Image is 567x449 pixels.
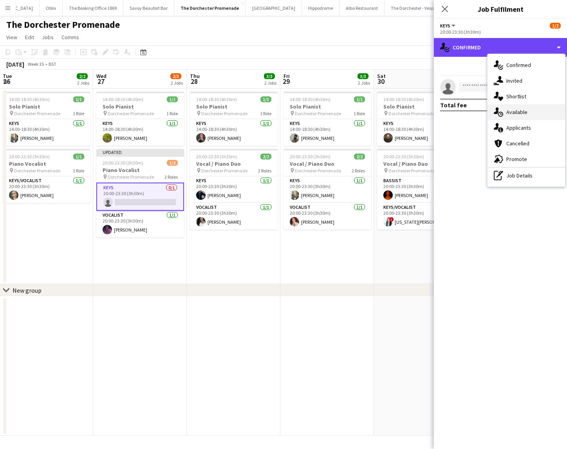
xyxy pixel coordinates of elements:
[260,96,271,102] span: 1/1
[201,168,247,174] span: Dorchester Promenade
[190,72,200,80] span: Thu
[264,73,275,79] span: 3/3
[283,176,371,203] app-card-role: Keys1/120:00-23:30 (3h30m)[PERSON_NAME]
[2,77,12,86] span: 26
[383,96,424,102] span: 14:00-18:30 (4h30m)
[174,0,246,16] button: The Dorchester Promenade
[246,0,302,16] button: [GEOGRAPHIC_DATA]
[3,119,90,146] app-card-role: Keys1/114:00-18:30 (4h30m)[PERSON_NAME]
[196,154,237,159] span: 20:00-23:30 (3h30m)
[488,136,565,151] div: Cancelled
[6,19,120,31] h1: The Dorchester Promenade
[190,203,278,230] app-card-role: Vocalist1/120:00-23:30 (3h30m)[PERSON_NAME]
[352,168,365,174] span: 2 Roles
[377,92,465,146] app-job-card: 14:00-18:30 (4h30m)1/1Solo Pianist Dorchester Promenade1 RoleKeys1/114:00-18:30 (4h30m)[PERSON_NAME]
[190,176,278,203] app-card-role: Keys1/120:00-23:30 (3h30m)[PERSON_NAME]
[389,217,394,222] span: !
[3,160,90,167] h3: Piano Vocalist
[377,149,465,230] app-job-card: 20:00-23:30 (3h30m)2/2Vocal / Piano Duo Dorchester Promenade2 RolesBassist1/120:00-23:30 (3h30m)[...
[167,160,178,166] span: 1/2
[96,92,184,146] div: 14:00-18:30 (4h30m)1/1Solo Pianist Dorchester Promenade1 RoleKeys1/114:00-18:30 (4h30m)[PERSON_NAME]
[377,176,465,203] app-card-role: Bassist1/120:00-23:30 (3h30m)[PERSON_NAME]
[73,96,84,102] span: 1/1
[488,104,565,120] div: Available
[3,149,90,203] div: 20:00-23:30 (3h30m)1/1Piano Vocalist Dorchester Promenade1 RoleKeys/Vocalist1/120:00-23:30 (3h30m...
[164,174,178,180] span: 2 Roles
[49,61,56,67] div: BST
[283,103,371,110] h3: Solo Pianist
[376,77,386,86] span: 30
[3,176,90,203] app-card-role: Keys/Vocalist1/120:00-23:30 (3h30m)[PERSON_NAME]
[14,110,60,116] span: Dorchester Promenade
[108,174,154,180] span: Dorchester Promenade
[96,103,184,110] h3: Solo Pianist
[354,96,365,102] span: 1/1
[77,73,88,79] span: 2/2
[95,77,107,86] span: 27
[290,154,330,159] span: 20:00-23:30 (3h30m)
[258,168,271,174] span: 2 Roles
[388,168,435,174] span: Dorchester Promenade
[61,34,79,41] span: Comms
[488,151,565,167] div: Promote
[440,101,467,109] div: Total fee
[377,72,386,80] span: Sat
[488,120,565,136] div: Applicants
[190,119,278,146] app-card-role: Keys1/114:00-18:30 (4h30m)[PERSON_NAME]
[96,183,184,211] app-card-role: Keys0/120:00-23:30 (3h30m)
[295,168,341,174] span: Dorchester Promenade
[9,96,50,102] span: 14:00-18:30 (4h30m)
[283,119,371,146] app-card-role: Keys1/114:00-18:30 (4h30m)[PERSON_NAME]
[201,110,247,116] span: Dorchester Promenade
[6,34,17,41] span: View
[22,32,37,42] a: Edit
[108,110,154,116] span: Dorchester Promenade
[14,168,60,174] span: Dorchester Promenade
[434,38,567,57] div: Confirmed
[167,96,178,102] span: 1/1
[25,34,34,41] span: Edit
[123,0,174,16] button: Savoy Beaufort Bar
[73,110,84,116] span: 1 Role
[39,32,57,42] a: Jobs
[440,23,457,29] button: Keys
[354,154,365,159] span: 2/2
[302,0,339,16] button: Hippodrome
[283,92,371,146] app-job-card: 14:00-18:30 (4h30m)1/1Solo Pianist Dorchester Promenade1 RoleKeys1/114:00-18:30 (4h30m)[PERSON_NAME]
[354,110,365,116] span: 1 Role
[358,73,368,79] span: 3/3
[26,61,45,67] span: Week 35
[388,110,435,116] span: Dorchester Promenade
[166,110,178,116] span: 1 Role
[73,154,84,159] span: 1/1
[488,57,565,73] div: Confirmed
[260,154,271,159] span: 2/2
[383,154,424,159] span: 20:00-23:30 (3h30m)
[40,0,63,16] button: Oblix
[3,72,12,80] span: Tue
[290,96,330,102] span: 14:00-18:30 (4h30m)
[103,96,143,102] span: 14:00-18:30 (4h30m)
[96,72,107,80] span: Wed
[96,119,184,146] app-card-role: Keys1/114:00-18:30 (4h30m)[PERSON_NAME]
[283,149,371,230] app-job-card: 20:00-23:30 (3h30m)2/2Vocal / Piano Duo Dorchester Promenade2 RolesKeys1/120:00-23:30 (3h30m)[PER...
[3,92,90,146] div: 14:00-18:30 (4h30m)1/1Solo Pianist Dorchester Promenade1 RoleKeys1/114:00-18:30 (4h30m)[PERSON_NAME]
[488,89,565,104] div: Shortlist
[282,77,290,86] span: 29
[63,0,123,16] button: The Booking Office 1869
[77,80,89,86] div: 2 Jobs
[377,203,465,230] app-card-role: Keys/Vocalist1/120:00-23:30 (3h30m)![US_STATE][PERSON_NAME]
[190,149,278,230] div: 20:00-23:30 (3h30m)2/2Vocal / Piano Duo Dorchester Promenade2 RolesKeys1/120:00-23:30 (3h30m)[PER...
[283,72,290,80] span: Fri
[190,92,278,146] app-job-card: 14:00-18:30 (4h30m)1/1Solo Pianist Dorchester Promenade1 RoleKeys1/114:00-18:30 (4h30m)[PERSON_NAME]
[170,73,181,79] span: 2/3
[42,34,54,41] span: Jobs
[190,160,278,167] h3: Vocal / Piano Duo
[189,77,200,86] span: 28
[264,80,276,86] div: 2 Jobs
[190,103,278,110] h3: Solo Pianist
[103,160,143,166] span: 20:00-23:30 (3h30m)
[339,0,385,16] button: Alba Restaurant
